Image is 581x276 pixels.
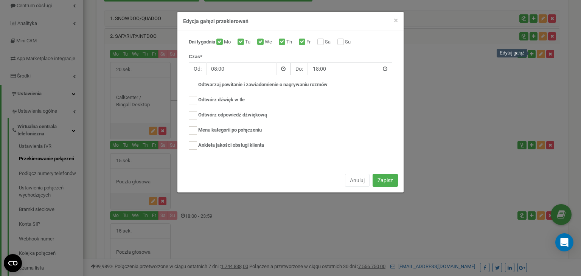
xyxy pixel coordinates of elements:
[245,39,252,46] label: Tu
[345,174,370,187] button: Anuluj
[373,174,398,187] button: Zapisz
[290,62,308,75] span: Do:
[198,142,264,149] label: Ankieta jakości obsługi klienta
[555,233,573,251] div: Open Intercom Messenger
[345,39,353,46] label: Su
[189,62,206,75] span: Od:
[265,39,274,46] label: We
[286,39,294,46] label: Th
[198,127,262,134] label: Menu kategorii po połączeniu
[224,39,233,46] label: Mo
[198,112,267,119] label: Odtwórz odpowiedź dźwiękową
[183,17,398,25] h4: Edycja gałęzi przekierowań
[306,39,312,46] label: Fr
[198,81,328,88] label: Odtwarzaj powitanie i zawiadomienie o nagrywaniu rozmów
[325,39,332,46] label: Sa
[198,96,245,104] label: Odtwórz dźwięk w tle
[189,39,215,46] label: Dni tygodnia
[394,16,398,25] span: ×
[4,254,22,272] button: Open CMP widget
[189,53,202,60] label: Czas*
[497,49,527,57] div: Edytuj gałąź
